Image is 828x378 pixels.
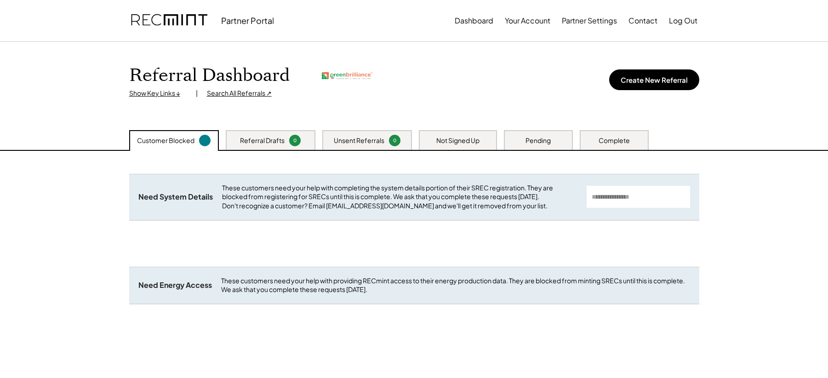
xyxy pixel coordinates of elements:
div: Referral Drafts [240,136,285,145]
div: Not Signed Up [436,136,480,145]
div: Pending [525,136,551,145]
div: Complete [599,136,630,145]
div: Partner Portal [221,15,274,26]
h1: Referral Dashboard [129,65,290,86]
img: recmint-logotype%403x.png [131,5,207,36]
div: Need Energy Access [138,281,212,290]
div: Search All Referrals ↗ [207,89,272,98]
img: greenbrilliance.png [322,72,372,79]
div: Need System Details [138,192,213,202]
div: These customers need your help with providing RECmint access to their energy production data. The... [221,276,690,294]
button: Partner Settings [562,11,617,30]
div: Unsent Referrals [334,136,384,145]
button: Dashboard [455,11,493,30]
div: Show Key Links ↓ [129,89,187,98]
div: 0 [291,137,299,144]
button: Log Out [669,11,697,30]
div: These customers need your help with completing the system details portion of their SREC registrat... [222,183,577,211]
div: Customer Blocked [137,136,194,145]
div: | [196,89,198,98]
button: Contact [628,11,657,30]
button: Your Account [505,11,550,30]
div: 0 [390,137,399,144]
button: Create New Referral [609,69,699,90]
